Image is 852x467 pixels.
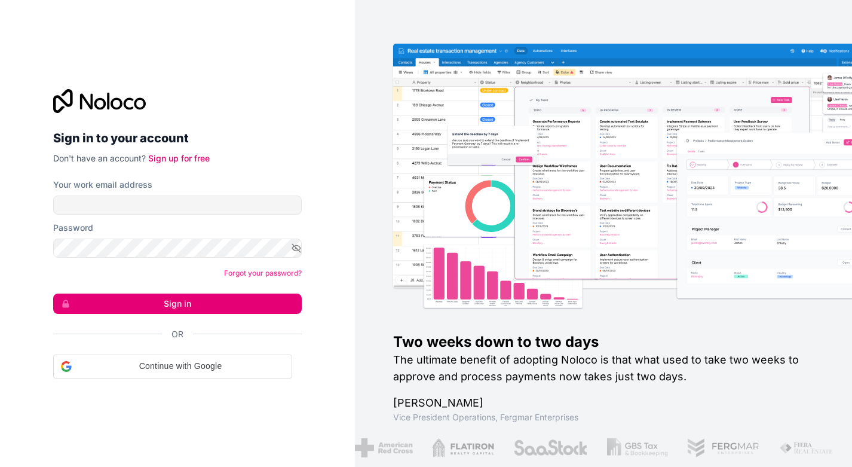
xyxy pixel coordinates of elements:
img: /assets/fergmar-CudnrXN5.png [686,438,759,457]
button: Sign in [53,294,302,314]
input: Password [53,239,302,258]
h1: Vice President Operations , Fergmar Enterprises [393,411,814,423]
img: /assets/gbstax-C-GtDUiK.png [607,438,668,457]
a: Forgot your password? [224,268,302,277]
span: Or [171,328,183,340]
h2: Sign in to your account [53,127,302,149]
img: /assets/american-red-cross-BAupjrZR.png [355,438,413,457]
img: /assets/saastock-C6Zbiodz.png [513,438,588,457]
label: Password [53,222,93,234]
input: Email address [53,196,302,215]
label: Your work email address [53,179,152,191]
a: Sign up for free [148,153,210,163]
img: /assets/fiera-fwj2N5v4.png [779,438,835,457]
img: /assets/flatiron-C8eUkumj.png [432,438,494,457]
h1: Two weeks down to two days [393,332,814,352]
div: Continue with Google [53,355,292,379]
h1: [PERSON_NAME] [393,395,814,411]
span: Don't have an account? [53,153,146,163]
span: Continue with Google [76,360,284,373]
h2: The ultimate benefit of adopting Noloco is that what used to take two weeks to approve and proces... [393,352,814,385]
